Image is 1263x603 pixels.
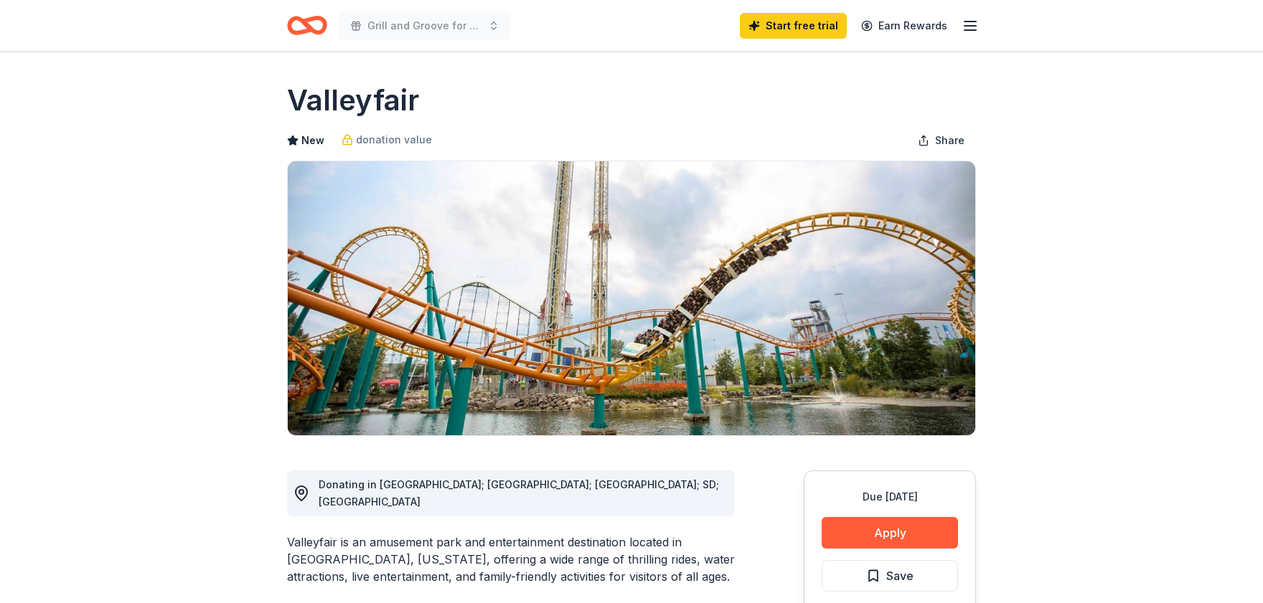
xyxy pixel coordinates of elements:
button: Share [906,126,976,155]
button: Save [822,560,958,592]
div: Due [DATE] [822,488,958,505]
h1: Valleyfair [287,80,419,120]
img: Image for Valleyfair [288,161,975,435]
a: Earn Rewards [853,13,956,39]
span: Share [935,132,964,149]
a: Home [287,9,327,42]
span: donation value [356,131,432,148]
a: Start free trial [740,13,847,39]
a: donation value [342,131,432,148]
span: New [301,132,324,149]
button: Grill and Groove for Good [339,11,511,40]
button: Apply [822,517,958,549]
span: Save [886,566,914,585]
span: Donating in [GEOGRAPHIC_DATA]; [GEOGRAPHIC_DATA]; [GEOGRAPHIC_DATA]; SD; [GEOGRAPHIC_DATA] [319,478,719,508]
div: Valleyfair is an amusement park and entertainment destination located in [GEOGRAPHIC_DATA], [US_S... [287,533,735,585]
span: Grill and Groove for Good [367,17,482,34]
